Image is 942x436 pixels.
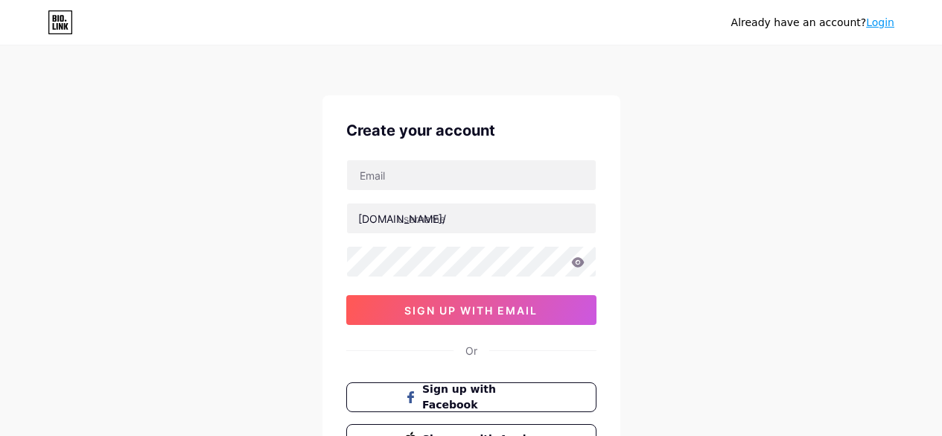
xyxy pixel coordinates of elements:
[404,304,538,317] span: sign up with email
[866,16,894,28] a: Login
[347,160,596,190] input: Email
[731,15,894,31] div: Already have an account?
[422,382,538,413] span: Sign up with Facebook
[465,343,477,358] div: Or
[358,211,446,227] div: [DOMAIN_NAME]/
[346,119,596,142] div: Create your account
[347,203,596,233] input: username
[346,295,596,325] button: sign up with email
[346,382,596,412] button: Sign up with Facebook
